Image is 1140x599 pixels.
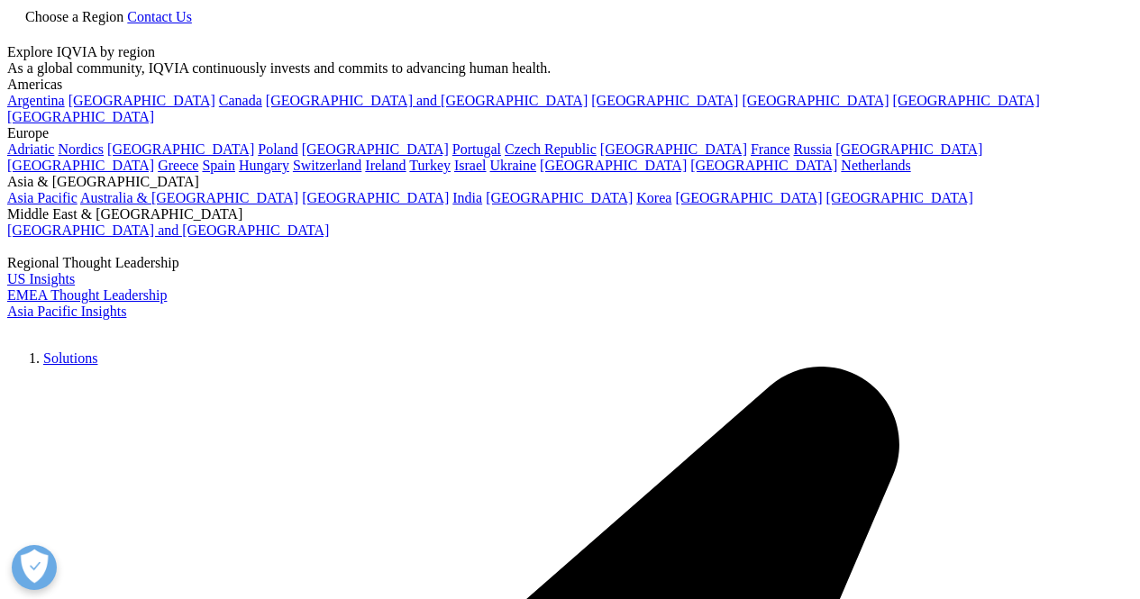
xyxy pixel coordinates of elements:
[80,190,298,205] a: Australia & [GEOGRAPHIC_DATA]
[7,60,1133,77] div: As a global community, IQVIA continuously invests and commits to advancing human health.
[258,141,297,157] a: Poland
[25,9,123,24] span: Choose a Region
[58,141,104,157] a: Nordics
[7,255,1133,271] div: Regional Thought Leadership
[7,44,1133,60] div: Explore IQVIA by region
[219,93,262,108] a: Canada
[239,158,289,173] a: Hungary
[409,158,451,173] a: Turkey
[636,190,671,205] a: Korea
[794,141,833,157] a: Russia
[454,158,487,173] a: Israel
[7,158,154,173] a: [GEOGRAPHIC_DATA]
[841,158,910,173] a: Netherlands
[490,158,537,173] a: Ukraine
[7,287,167,303] a: EMEA Thought Leadership
[7,77,1133,93] div: Americas
[158,158,198,173] a: Greece
[751,141,790,157] a: France
[12,545,57,590] button: Open Preferences
[202,158,234,173] a: Spain
[7,304,126,319] a: Asia Pacific Insights
[7,141,54,157] a: Adriatic
[7,222,329,238] a: [GEOGRAPHIC_DATA] and [GEOGRAPHIC_DATA]
[591,93,738,108] a: [GEOGRAPHIC_DATA]
[540,158,687,173] a: [GEOGRAPHIC_DATA]
[7,206,1133,222] div: Middle East & [GEOGRAPHIC_DATA]
[68,93,215,108] a: [GEOGRAPHIC_DATA]
[742,93,889,108] a: [GEOGRAPHIC_DATA]
[7,190,78,205] a: Asia Pacific
[7,271,75,286] a: US Insights
[505,141,597,157] a: Czech Republic
[266,93,588,108] a: [GEOGRAPHIC_DATA] and [GEOGRAPHIC_DATA]
[452,141,501,157] a: Portugal
[600,141,747,157] a: [GEOGRAPHIC_DATA]
[7,109,154,124] a: [GEOGRAPHIC_DATA]
[107,141,254,157] a: [GEOGRAPHIC_DATA]
[302,141,449,157] a: [GEOGRAPHIC_DATA]
[826,190,973,205] a: [GEOGRAPHIC_DATA]
[43,350,97,366] a: Solutions
[486,190,633,205] a: [GEOGRAPHIC_DATA]
[690,158,837,173] a: [GEOGRAPHIC_DATA]
[7,93,65,108] a: Argentina
[7,174,1133,190] div: Asia & [GEOGRAPHIC_DATA]
[675,190,822,205] a: [GEOGRAPHIC_DATA]
[127,9,192,24] a: Contact Us
[293,158,361,173] a: Switzerland
[452,190,482,205] a: India
[835,141,982,157] a: [GEOGRAPHIC_DATA]
[7,125,1133,141] div: Europe
[365,158,406,173] a: Ireland
[893,93,1040,108] a: [GEOGRAPHIC_DATA]
[302,190,449,205] a: [GEOGRAPHIC_DATA]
